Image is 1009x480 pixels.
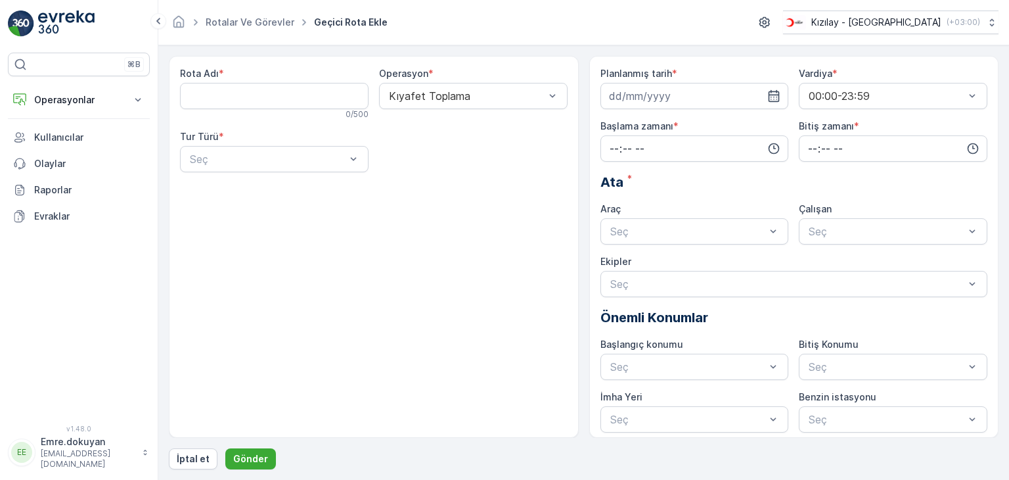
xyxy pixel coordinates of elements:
[600,172,623,192] span: Ata
[177,452,210,466] p: İptal et
[799,391,876,402] label: Benzin istasyonu
[169,448,217,469] button: İptal et
[206,16,294,28] a: Rotalar ve Görevler
[311,16,390,29] span: Geçici Rota Ekle
[34,131,145,144] p: Kullanıcılar
[783,11,998,34] button: Kızılay - [GEOGRAPHIC_DATA](+03:00)
[34,157,145,170] p: Olaylar
[600,68,672,79] label: Planlanmış tarih
[600,339,683,350] label: Başlangıç konumu
[8,87,150,113] button: Operasyonlar
[233,452,268,466] p: Gönder
[600,83,789,109] input: dd/mm/yyyy
[610,224,766,239] p: Seç
[809,359,964,375] p: Seç
[600,256,631,267] label: Ekipler
[783,15,806,30] img: k%C4%B1z%C4%B1lay_D5CCths_t1JZB0k.png
[379,68,428,79] label: Operasyon
[947,17,980,28] p: ( +03:00 )
[127,59,141,70] p: ⌘B
[180,131,219,142] label: Tur Türü
[8,11,34,37] img: logo
[600,120,673,132] label: Başlama zamanı
[180,68,219,79] label: Rota Adı
[34,93,123,107] p: Operasyonlar
[41,448,135,469] p: [EMAIL_ADDRESS][DOMAIN_NAME]
[8,425,150,433] span: v 1.48.0
[8,177,150,203] a: Raporlar
[799,68,832,79] label: Vardiya
[8,124,150,151] a: Kullanıcılar
[34,210,145,223] p: Evraklar
[610,359,766,375] p: Seç
[11,442,32,463] div: EE
[809,412,964,427] p: Seç
[610,276,965,292] p: Seç
[799,339,859,350] label: Bitiş Konumu
[34,183,145,197] p: Raporlar
[38,11,95,37] img: logo_light-DOdMpM7g.png
[610,412,766,427] p: Seç
[600,203,621,214] label: Araç
[799,120,854,132] label: Bitiş zamanı
[171,20,186,31] a: Ana Sayfa
[225,448,276,469] button: Gönder
[190,151,346,167] p: Seç
[600,391,642,402] label: İmha Yeri
[811,16,941,29] p: Kızılay - [GEOGRAPHIC_DATA]
[799,203,832,214] label: Çalışan
[346,109,369,120] p: 0 / 500
[8,151,150,177] a: Olaylar
[8,203,150,229] a: Evraklar
[41,435,135,448] p: Emre.dokuyan
[600,308,988,327] p: Önemli Konumlar
[8,435,150,469] button: EEEmre.dokuyan[EMAIL_ADDRESS][DOMAIN_NAME]
[809,224,964,239] p: Seç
